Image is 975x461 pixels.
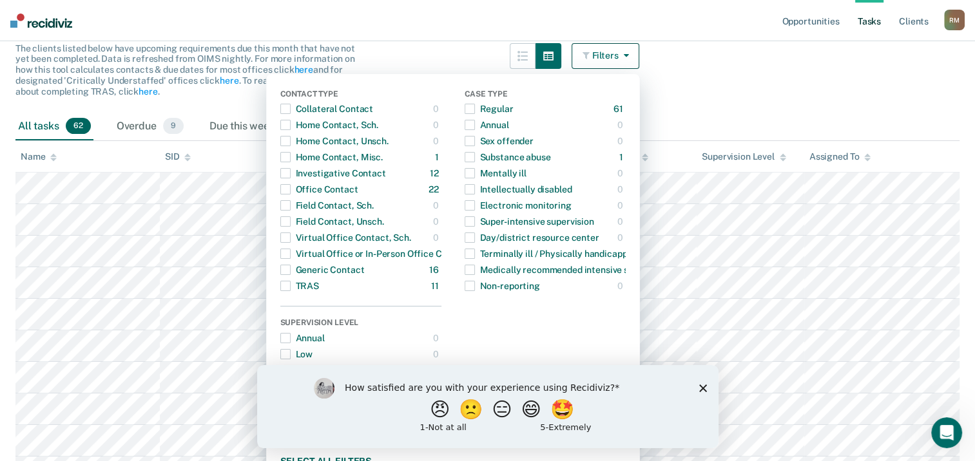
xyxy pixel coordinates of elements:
div: Home Contact, Misc. [280,147,383,167]
div: Terminally ill / Physically handicapped [465,243,638,264]
div: Due this week0 [207,113,304,141]
div: Name [21,151,57,162]
div: 22 [429,179,441,200]
div: 0 [433,131,441,151]
div: 11 [431,276,441,296]
div: Mentally ill [465,163,526,183]
div: Investigative Contact [280,163,386,183]
div: TRAS [280,276,319,296]
button: RM [944,10,965,30]
div: Field Contact, Sch. [280,195,374,216]
div: Medically recommended intensive supervision [465,259,671,280]
div: 12 [430,163,441,183]
div: Intellectually disabled [465,179,572,200]
iframe: Intercom live chat [931,417,962,448]
div: Virtual Office Contact, Sch. [280,227,411,248]
div: 1 [619,147,626,167]
div: Supervision Level [702,151,786,162]
div: Annual [280,328,325,348]
div: 0 [617,227,626,248]
div: All tasks62 [15,113,93,141]
div: Office Contact [280,179,358,200]
div: Day/district resource center [465,227,599,248]
div: 0 [617,276,626,296]
div: 0 [617,195,626,216]
div: 0 [617,131,626,151]
div: Contact Type [280,89,441,101]
a: here [294,64,313,75]
div: Supervision Level [280,318,441,330]
div: 0 [433,99,441,119]
div: 0 [617,163,626,183]
div: Annual [465,115,509,135]
div: 1 [435,147,441,167]
div: 0 [433,227,441,248]
div: Low [280,344,313,364]
div: Generic Contact [280,259,365,280]
div: R M [944,10,965,30]
div: Virtual Office or In-Person Office Contact [280,243,470,264]
div: Super-intensive supervision [465,211,594,232]
div: Collateral Contact [280,99,373,119]
div: Regular [465,99,514,119]
div: 0 [433,344,441,364]
div: 0 [617,179,626,200]
a: here [139,86,157,97]
div: Substance abuse [465,147,551,167]
div: Home Contact, Unsch. [280,131,389,151]
button: Filters [572,43,640,69]
span: The clients listed below have upcoming requirements due this month that have not yet been complet... [15,43,355,97]
div: 0 [617,115,626,135]
div: 0 [433,195,441,216]
div: 16 [429,259,441,280]
div: Case Type [465,89,626,101]
img: Recidiviz [10,14,72,28]
a: here [220,75,238,86]
div: Field Contact, Unsch. [280,211,384,232]
div: Home Contact, Sch. [280,115,378,135]
span: 62 [66,118,91,135]
div: 61 [613,99,626,119]
div: 0 [433,115,441,135]
div: Non-reporting [465,276,540,296]
div: Overdue9 [114,113,186,141]
div: 0 [433,328,441,348]
div: 0 [617,211,626,232]
div: 0 [433,211,441,232]
div: Sex offender [465,131,534,151]
div: Assigned To [809,151,871,162]
div: SID [165,151,191,162]
span: 9 [163,118,184,135]
div: Electronic monitoring [465,195,572,216]
iframe: Survey by Kim from Recidiviz [257,365,719,448]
